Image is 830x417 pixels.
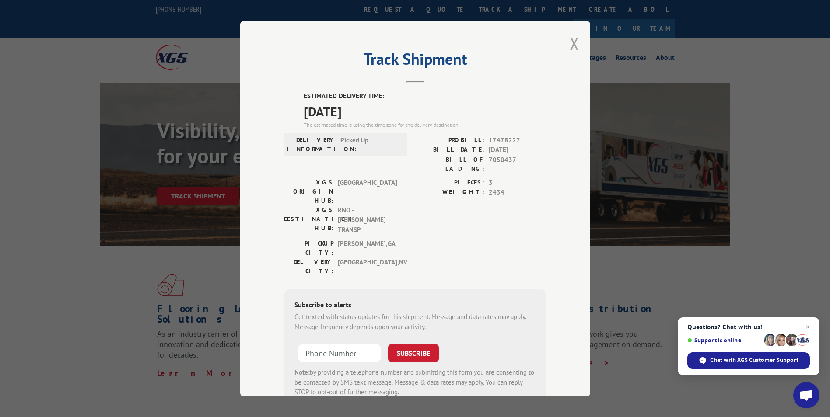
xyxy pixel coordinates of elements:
span: [DATE] [304,101,546,121]
div: Open chat [793,382,819,408]
span: RNO - [PERSON_NAME] TRANSP [338,205,397,235]
span: 7050437 [489,155,546,173]
label: BILL OF LADING: [415,155,484,173]
button: Close modal [570,32,579,55]
span: Support is online [687,337,761,344]
div: The estimated time is using the time zone for the delivery destination. [304,121,546,129]
label: XGS ORIGIN HUB: [284,177,333,205]
span: [DATE] [489,145,546,155]
label: DELIVERY INFORMATION: [287,135,336,153]
label: PICKUP CITY: [284,239,333,257]
input: Phone Number [298,344,381,362]
span: [PERSON_NAME] , GA [338,239,397,257]
span: Close chat [802,322,813,332]
span: 3 [489,177,546,188]
label: PIECES: [415,177,484,188]
div: Chat with XGS Customer Support [687,352,810,369]
label: PROBILL: [415,135,484,145]
label: WEIGHT: [415,188,484,198]
span: [GEOGRAPHIC_DATA] , NV [338,257,397,276]
label: DELIVERY CITY: [284,257,333,276]
strong: Note: [294,368,310,376]
span: [GEOGRAPHIC_DATA] [338,177,397,205]
span: Questions? Chat with us! [687,323,810,330]
span: Picked Up [340,135,399,153]
h2: Track Shipment [284,53,546,69]
span: 17478227 [489,135,546,145]
div: Get texted with status updates for this shipment. Message and data rates may apply. Message frequ... [294,312,536,332]
div: by providing a telephone number and submitting this form you are consenting to be contacted by SM... [294,368,536,397]
label: XGS DESTINATION HUB: [284,205,333,235]
label: BILL DATE: [415,145,484,155]
div: Subscribe to alerts [294,299,536,312]
label: ESTIMATED DELIVERY TIME: [304,91,546,101]
span: 2434 [489,188,546,198]
span: Chat with XGS Customer Support [710,356,798,364]
button: SUBSCRIBE [388,344,439,362]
